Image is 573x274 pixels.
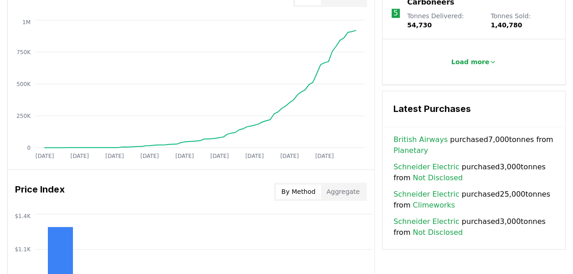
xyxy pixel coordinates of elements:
h3: Latest Purchases [393,102,554,116]
tspan: 250K [16,112,31,119]
button: Aggregate [321,184,365,199]
span: purchased 3,000 tonnes from [393,216,554,238]
a: Schneider Electric [393,189,459,200]
p: Tonnes Delivered : [407,11,481,30]
span: 54,730 [407,21,432,29]
a: Planetary [393,145,428,156]
tspan: $1.4K [15,213,31,219]
tspan: [DATE] [315,153,334,159]
span: purchased 3,000 tonnes from [393,162,554,183]
tspan: 750K [16,49,31,55]
tspan: [DATE] [210,153,229,159]
a: Schneider Electric [393,162,459,173]
tspan: [DATE] [105,153,124,159]
a: British Airways [393,134,448,145]
h3: Price Index [15,183,65,201]
tspan: [DATE] [140,153,159,159]
p: Tonnes Sold : [490,11,556,30]
a: Schneider Electric [393,216,459,227]
span: 1,40,780 [490,21,522,29]
a: Not Disclosed [413,173,463,183]
tspan: 0 [27,144,31,151]
span: purchased 7,000 tonnes from [393,134,554,156]
tspan: [DATE] [176,153,194,159]
tspan: 500K [16,81,31,87]
a: Not Disclosed [413,227,463,238]
tspan: 1M [22,19,31,25]
tspan: [DATE] [36,153,54,159]
tspan: [DATE] [280,153,299,159]
p: Load more [451,57,490,66]
button: Load more [444,53,504,71]
span: purchased 25,000 tonnes from [393,189,554,211]
tspan: [DATE] [245,153,264,159]
a: Climeworks [413,200,455,211]
tspan: [DATE] [70,153,89,159]
button: By Method [276,184,321,199]
tspan: $1.1K [15,246,31,253]
p: 5 [393,8,398,19]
